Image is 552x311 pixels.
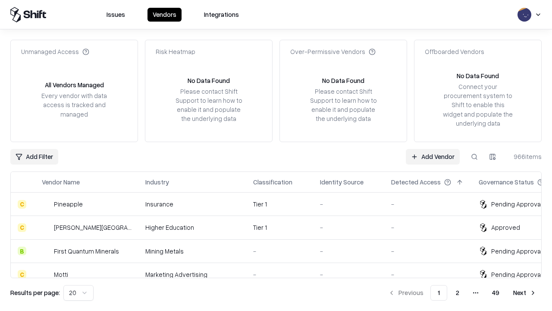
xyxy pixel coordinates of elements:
[507,152,542,161] div: 966 items
[18,223,26,232] div: C
[188,76,230,85] div: No Data Found
[320,270,377,279] div: -
[101,8,130,22] button: Issues
[45,80,104,89] div: All Vendors Managed
[320,178,364,187] div: Identity Source
[449,285,466,301] button: 2
[253,270,306,279] div: -
[145,200,239,209] div: Insurance
[383,285,542,301] nav: pagination
[199,8,244,22] button: Integrations
[320,247,377,256] div: -
[10,288,60,297] p: Results per page:
[38,91,110,118] div: Every vendor with data access is tracked and managed
[491,270,542,279] div: Pending Approval
[391,200,465,209] div: -
[491,223,520,232] div: Approved
[42,247,50,255] img: First Quantum Minerals
[391,178,441,187] div: Detected Access
[253,200,306,209] div: Tier 1
[10,149,58,165] button: Add Filter
[307,87,379,124] div: Please contact Shift Support to learn how to enable it and populate the underlying data
[320,200,377,209] div: -
[425,47,484,56] div: Offboarded Vendors
[54,270,68,279] div: Motti
[406,149,460,165] a: Add Vendor
[290,47,376,56] div: Over-Permissive Vendors
[54,200,83,209] div: Pineapple
[145,223,239,232] div: Higher Education
[18,200,26,209] div: C
[42,200,50,209] img: Pineapple
[145,178,169,187] div: Industry
[42,178,80,187] div: Vendor Name
[391,247,465,256] div: -
[430,285,447,301] button: 1
[485,285,506,301] button: 49
[147,8,182,22] button: Vendors
[253,223,306,232] div: Tier 1
[156,47,195,56] div: Risk Heatmap
[54,247,119,256] div: First Quantum Minerals
[320,223,377,232] div: -
[322,76,364,85] div: No Data Found
[42,223,50,232] img: Reichman University
[479,178,534,187] div: Governance Status
[491,247,542,256] div: Pending Approval
[18,270,26,279] div: C
[457,71,499,80] div: No Data Found
[42,270,50,279] img: Motti
[491,200,542,209] div: Pending Approval
[145,247,239,256] div: Mining Metals
[253,247,306,256] div: -
[391,270,465,279] div: -
[18,247,26,255] div: B
[391,223,465,232] div: -
[21,47,89,56] div: Unmanaged Access
[54,223,132,232] div: [PERSON_NAME][GEOGRAPHIC_DATA]
[442,82,514,128] div: Connect your procurement system to Shift to enable this widget and populate the underlying data
[145,270,239,279] div: Marketing Advertising
[253,178,292,187] div: Classification
[508,285,542,301] button: Next
[173,87,245,124] div: Please contact Shift Support to learn how to enable it and populate the underlying data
